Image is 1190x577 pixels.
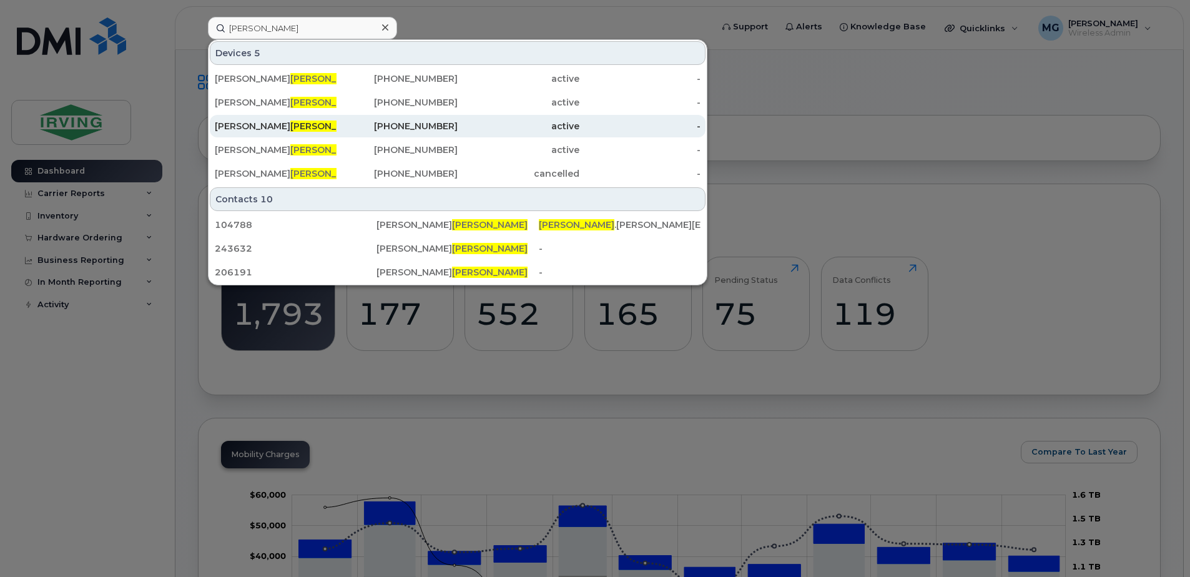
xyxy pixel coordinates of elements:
[215,72,337,85] div: [PERSON_NAME]
[215,144,337,156] div: [PERSON_NAME]
[579,167,701,180] div: -
[458,96,579,109] div: active
[337,96,458,109] div: [PHONE_NUMBER]
[376,219,538,231] div: [PERSON_NAME]
[458,72,579,85] div: active
[458,167,579,180] div: cancelled
[215,120,337,132] div: [PERSON_NAME]
[210,187,706,211] div: Contacts
[579,120,701,132] div: -
[215,219,376,231] div: 104788
[210,162,706,185] a: [PERSON_NAME][PERSON_NAME][PHONE_NUMBER]cancelled-
[215,266,376,279] div: 206191
[376,266,538,279] div: [PERSON_NAME]
[337,144,458,156] div: [PHONE_NUMBER]
[290,144,366,155] span: [PERSON_NAME]
[539,219,614,230] span: [PERSON_NAME]
[452,243,528,254] span: [PERSON_NAME]
[452,267,528,278] span: [PERSON_NAME]
[452,219,528,230] span: [PERSON_NAME]
[579,72,701,85] div: -
[539,219,701,231] div: .[PERSON_NAME][EMAIL_ADDRESS][DOMAIN_NAME]
[579,96,701,109] div: -
[337,72,458,85] div: [PHONE_NUMBER]
[539,266,701,279] div: -
[215,167,337,180] div: [PERSON_NAME]
[210,237,706,260] a: 243632[PERSON_NAME][PERSON_NAME]-
[337,120,458,132] div: [PHONE_NUMBER]
[290,73,366,84] span: [PERSON_NAME]
[210,139,706,161] a: [PERSON_NAME][PERSON_NAME][PHONE_NUMBER]active-
[539,242,701,255] div: -
[210,115,706,137] a: [PERSON_NAME][PERSON_NAME][PHONE_NUMBER]active-
[210,67,706,90] a: [PERSON_NAME][PERSON_NAME][PHONE_NUMBER]active-
[215,242,376,255] div: 243632
[579,144,701,156] div: -
[215,96,337,109] div: [PERSON_NAME]
[210,214,706,236] a: 104788[PERSON_NAME][PERSON_NAME][PERSON_NAME].[PERSON_NAME][EMAIL_ADDRESS][DOMAIN_NAME]
[376,242,538,255] div: [PERSON_NAME]
[458,120,579,132] div: active
[290,168,366,179] span: [PERSON_NAME]
[458,144,579,156] div: active
[290,121,366,132] span: [PERSON_NAME]
[254,47,260,59] span: 5
[210,91,706,114] a: [PERSON_NAME][PERSON_NAME][PHONE_NUMBER]active-
[260,193,273,205] span: 10
[337,167,458,180] div: [PHONE_NUMBER]
[290,97,366,108] span: [PERSON_NAME]
[210,41,706,65] div: Devices
[210,261,706,284] a: 206191[PERSON_NAME][PERSON_NAME]-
